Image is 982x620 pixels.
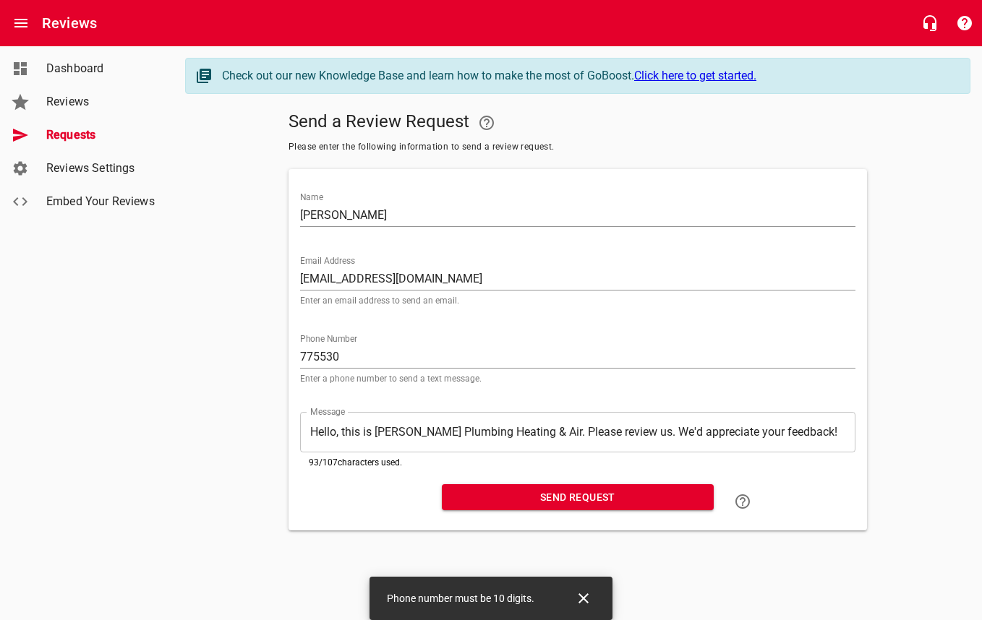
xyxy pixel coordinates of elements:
[300,257,355,265] label: Email Address
[46,160,156,177] span: Reviews Settings
[725,484,760,519] a: Learn how to "Send a Review Request"
[310,425,845,439] textarea: Hello, this is [PERSON_NAME] Plumbing Heating & Air. Please review us. We'd appreciate your feedb...
[289,106,867,140] h5: Send a Review Request
[222,67,955,85] div: Check out our new Knowledge Base and learn how to make the most of GoBoost.
[46,126,156,144] span: Requests
[300,374,855,383] p: Enter a phone number to send a text message.
[46,60,156,77] span: Dashboard
[913,6,947,40] button: Live Chat
[300,193,323,202] label: Name
[469,106,504,140] a: Your Google or Facebook account must be connected to "Send a Review Request"
[46,193,156,210] span: Embed Your Reviews
[4,6,38,40] button: Open drawer
[289,140,867,155] span: Please enter the following information to send a review request.
[46,93,156,111] span: Reviews
[634,69,756,82] a: Click here to get started.
[309,457,402,468] span: 93 / 107 characters used.
[442,484,714,511] button: Send Request
[947,6,982,40] button: Support Portal
[453,488,702,507] span: Send Request
[566,581,601,616] button: Close
[300,296,855,305] p: Enter an email address to send an email.
[42,12,97,35] h6: Reviews
[300,335,357,343] label: Phone Number
[387,593,534,604] span: Phone number must be 10 digits.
